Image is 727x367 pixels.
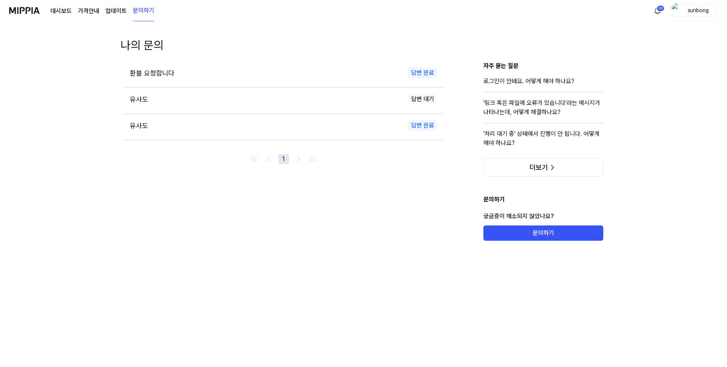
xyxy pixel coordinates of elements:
[50,6,72,16] a: 대시보드
[130,122,148,130] span: 유사도
[78,6,99,16] button: 가격안내
[530,164,548,171] span: 더보기
[133,0,154,21] a: 문의하기
[683,6,713,14] div: sunbong
[483,164,603,171] a: 더보기
[483,61,603,71] h3: 자주 묻는 질문
[408,120,437,131] div: 답변 완료
[408,68,437,78] div: 답변 완료
[278,154,289,164] button: 1
[651,5,664,17] button: 알림10
[483,158,603,177] button: 더보기
[669,4,718,17] button: profilesunbong
[105,6,127,16] a: 업데이트
[483,98,603,123] a: '링크 혹은 파일에 오류가 있습니다'라는 메시지가 나타나는데, 어떻게 해결하나요?
[483,77,603,92] a: 로그인이 안돼요. 어떻게 해야 하나요?
[483,195,603,207] h1: 문의하기
[121,37,163,54] h1: 나의 문의
[483,229,603,237] a: 문의하기
[672,3,681,18] img: profile
[130,69,174,77] span: 환불 요청합니다
[483,129,603,154] a: '처리 대기 중' 상태에서 진행이 안 됩니다. 어떻게 해야 하나요?
[483,207,603,225] p: 궁금증이 해소되지 않았나요?
[408,94,437,105] div: 답변 대기
[657,5,664,11] div: 10
[653,6,662,15] img: 알림
[483,225,603,241] button: 문의하기
[130,95,148,103] span: 유사도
